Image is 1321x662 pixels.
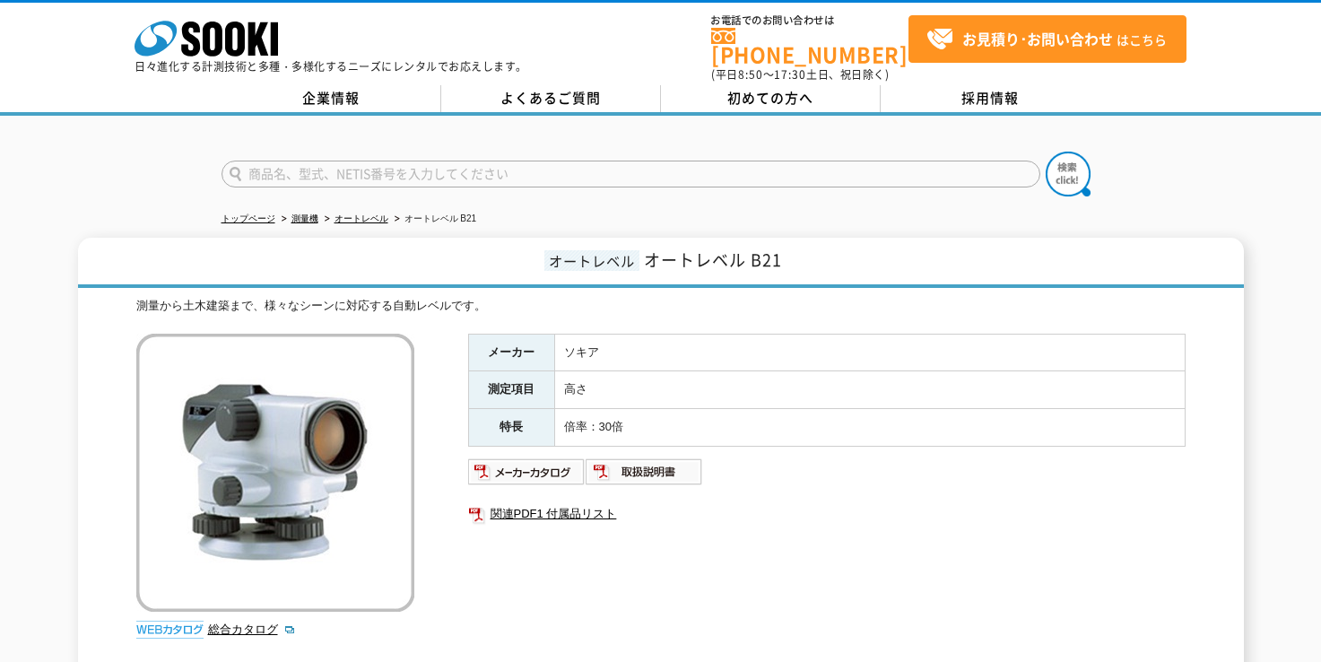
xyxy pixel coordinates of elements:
[136,621,204,639] img: webカタログ
[711,28,908,65] a: [PHONE_NUMBER]
[908,15,1186,63] a: お見積り･お問い合わせはこちら
[441,85,661,112] a: よくあるご質問
[962,28,1113,49] strong: お見積り･お問い合わせ
[554,334,1185,371] td: ソキア
[1046,152,1091,196] img: btn_search.png
[774,66,806,83] span: 17:30
[586,469,703,483] a: 取扱説明書
[554,409,1185,447] td: 倍率：30倍
[391,210,477,229] li: オートレベル B21
[711,66,889,83] span: (平日 ～ 土日、祝日除く)
[881,85,1100,112] a: 採用情報
[222,85,441,112] a: 企業情報
[661,85,881,112] a: 初めての方へ
[468,457,586,486] img: メーカーカタログ
[468,334,554,371] th: メーカー
[222,161,1040,187] input: 商品名、型式、NETIS番号を入力してください
[222,213,275,223] a: トップページ
[926,26,1167,53] span: はこちら
[135,61,527,72] p: 日々進化する計測技術と多種・多様化するニーズにレンタルでお応えします。
[468,409,554,447] th: 特長
[291,213,318,223] a: 測量機
[468,371,554,409] th: 測定項目
[136,334,414,612] img: オートレベル B21
[644,248,782,272] span: オートレベル B21
[136,297,1186,316] div: 測量から土木建築まで、様々なシーンに対応する自動レベルです。
[468,469,586,483] a: メーカーカタログ
[711,15,908,26] span: お電話でのお問い合わせは
[727,88,813,108] span: 初めての方へ
[335,213,388,223] a: オートレベル
[554,371,1185,409] td: 高さ
[544,250,639,271] span: オートレベル
[586,457,703,486] img: 取扱説明書
[468,502,1186,526] a: 関連PDF1 付属品リスト
[208,623,296,636] a: 総合カタログ
[738,66,763,83] span: 8:50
